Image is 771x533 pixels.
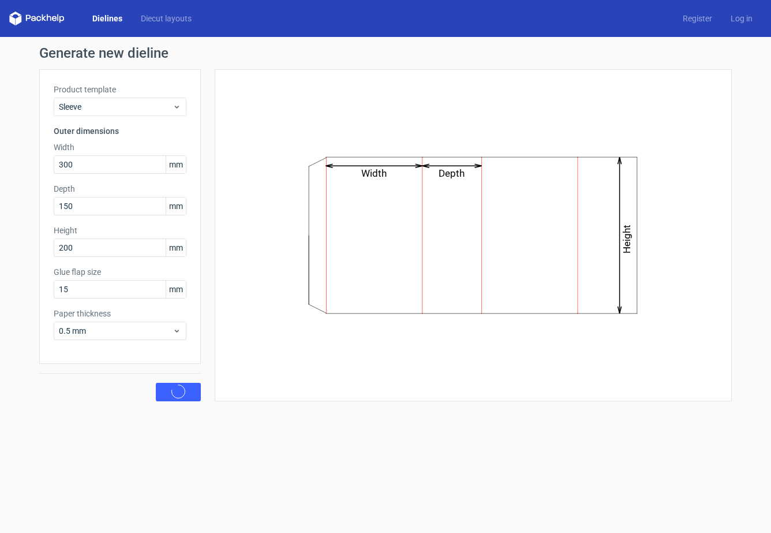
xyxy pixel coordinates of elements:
[59,101,173,113] span: Sleeve
[54,183,186,195] label: Depth
[83,13,132,24] a: Dielines
[54,225,186,236] label: Height
[362,167,387,179] text: Width
[673,13,721,24] a: Register
[59,325,173,337] span: 0.5 mm
[721,13,762,24] a: Log in
[54,266,186,278] label: Glue flap size
[54,141,186,153] label: Width
[39,46,732,60] h1: Generate new dieline
[622,225,633,254] text: Height
[439,167,465,179] text: Depth
[166,156,186,173] span: mm
[54,125,186,137] h3: Outer dimensions
[54,84,186,95] label: Product template
[54,308,186,319] label: Paper thickness
[132,13,201,24] a: Diecut layouts
[166,239,186,256] span: mm
[166,197,186,215] span: mm
[166,281,186,298] span: mm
